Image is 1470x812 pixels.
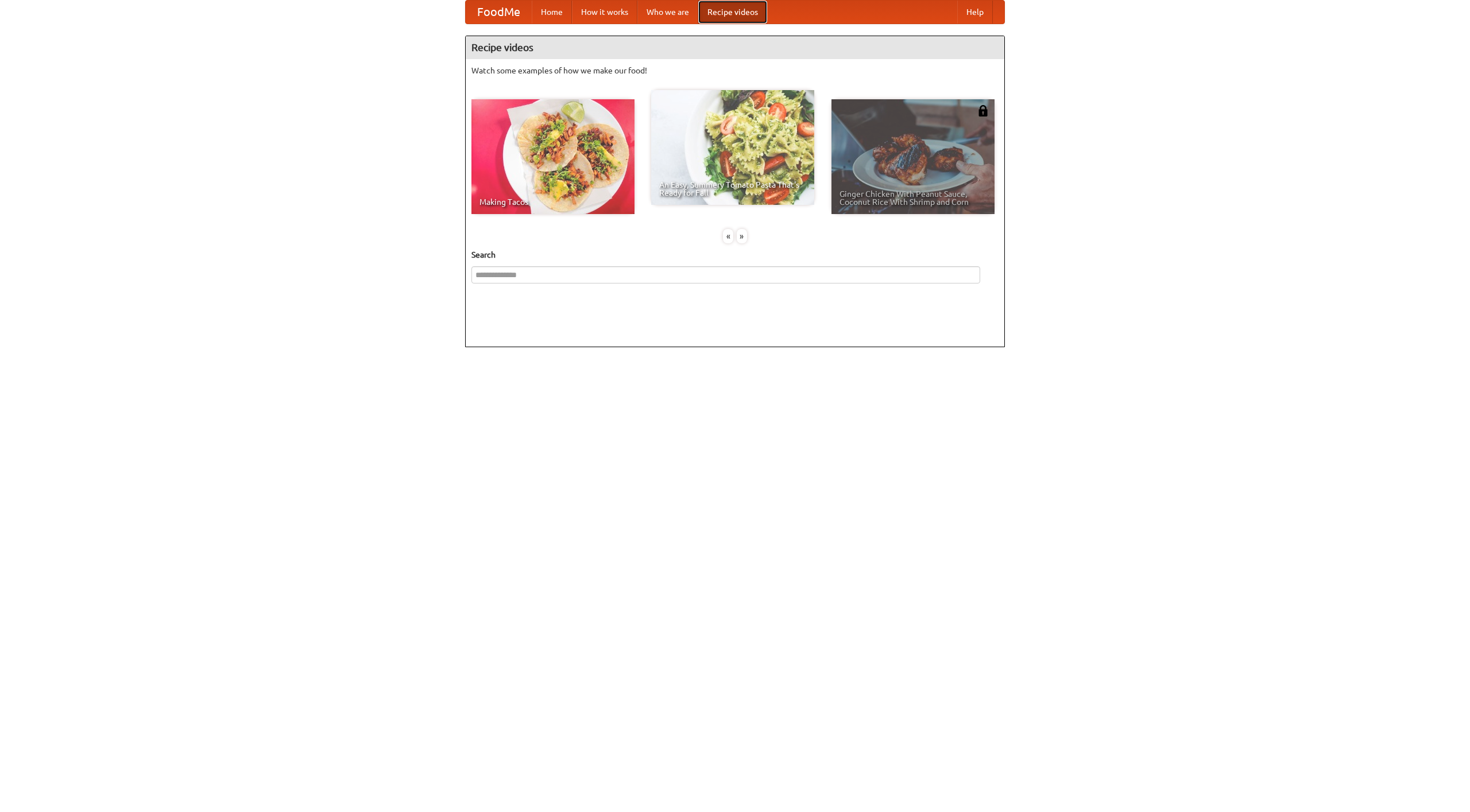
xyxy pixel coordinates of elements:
a: Help [957,1,993,24]
p: Watch some examples of how we make our food! [471,65,999,76]
a: An Easy, Summery Tomato Pasta That's Ready for Fall [651,90,814,205]
span: Making Tacos [479,198,626,206]
h5: Search [471,249,999,261]
div: « [723,229,733,243]
h4: Recipe videos [466,36,1004,59]
a: Who we are [637,1,698,24]
a: Home [532,1,572,24]
a: FoodMe [466,1,532,24]
a: How it works [572,1,637,24]
span: An Easy, Summery Tomato Pasta That's Ready for Fall [659,181,806,197]
img: 483408.png [977,105,989,116]
a: Making Tacos [471,99,635,214]
div: » [737,229,747,243]
a: Recipe videos [698,1,767,24]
